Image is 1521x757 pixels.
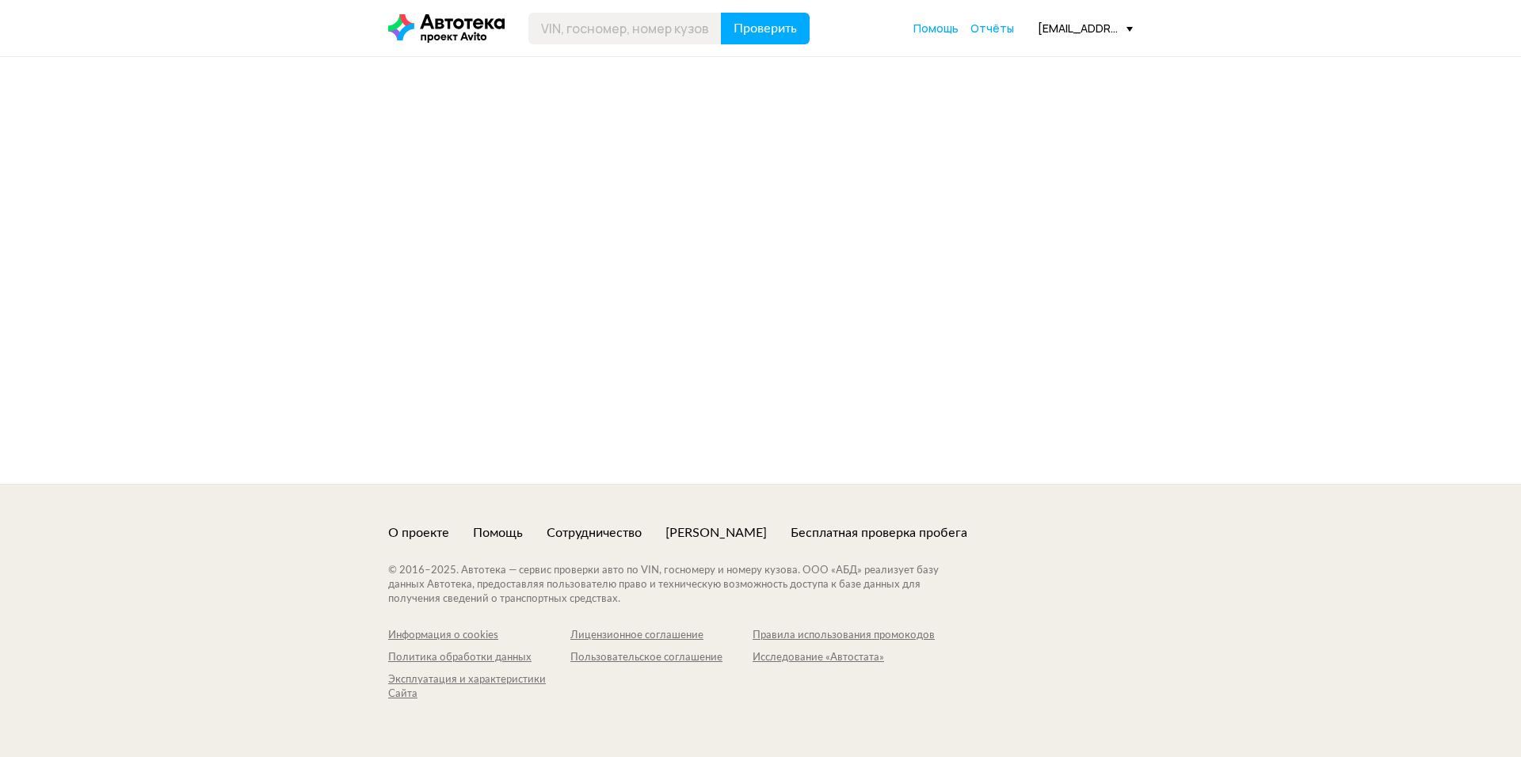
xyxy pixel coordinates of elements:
a: Отчёты [970,21,1014,36]
a: Политика обработки данных [388,651,570,665]
a: Информация о cookies [388,629,570,643]
div: © 2016– 2025 . Автотека — сервис проверки авто по VIN, госномеру и номеру кузова. ООО «АБД» реали... [388,564,970,607]
a: О проекте [388,524,449,542]
a: Помощь [913,21,959,36]
a: Помощь [473,524,523,542]
a: Лицензионное соглашение [570,629,753,643]
a: Бесплатная проверка пробега [791,524,967,542]
a: Исследование «Автостата» [753,651,935,665]
a: Пользовательское соглашение [570,651,753,665]
input: VIN, госномер, номер кузова [528,13,722,44]
div: [EMAIL_ADDRESS][DOMAIN_NAME] [1038,21,1133,36]
a: Правила использования промокодов [753,629,935,643]
a: [PERSON_NAME] [665,524,767,542]
span: Проверить [734,22,797,35]
a: Сотрудничество [547,524,642,542]
button: Проверить [721,13,810,44]
a: Эксплуатация и характеристики Сайта [388,673,570,702]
